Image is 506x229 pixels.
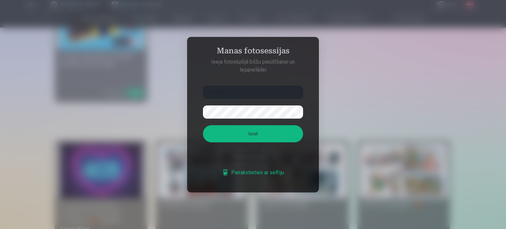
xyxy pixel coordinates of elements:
[203,149,303,157] div: Aizmirsāt paroli ?
[222,169,284,177] a: Pierakstieties ar selfiju
[203,157,303,165] div: Fotosesija bez paroles ?
[196,58,310,74] p: Ieeja fotostudijā bilžu pasūtīšanai un lejupielādei
[203,125,303,142] button: Ieiet
[196,46,310,58] h4: Manas fotosessijas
